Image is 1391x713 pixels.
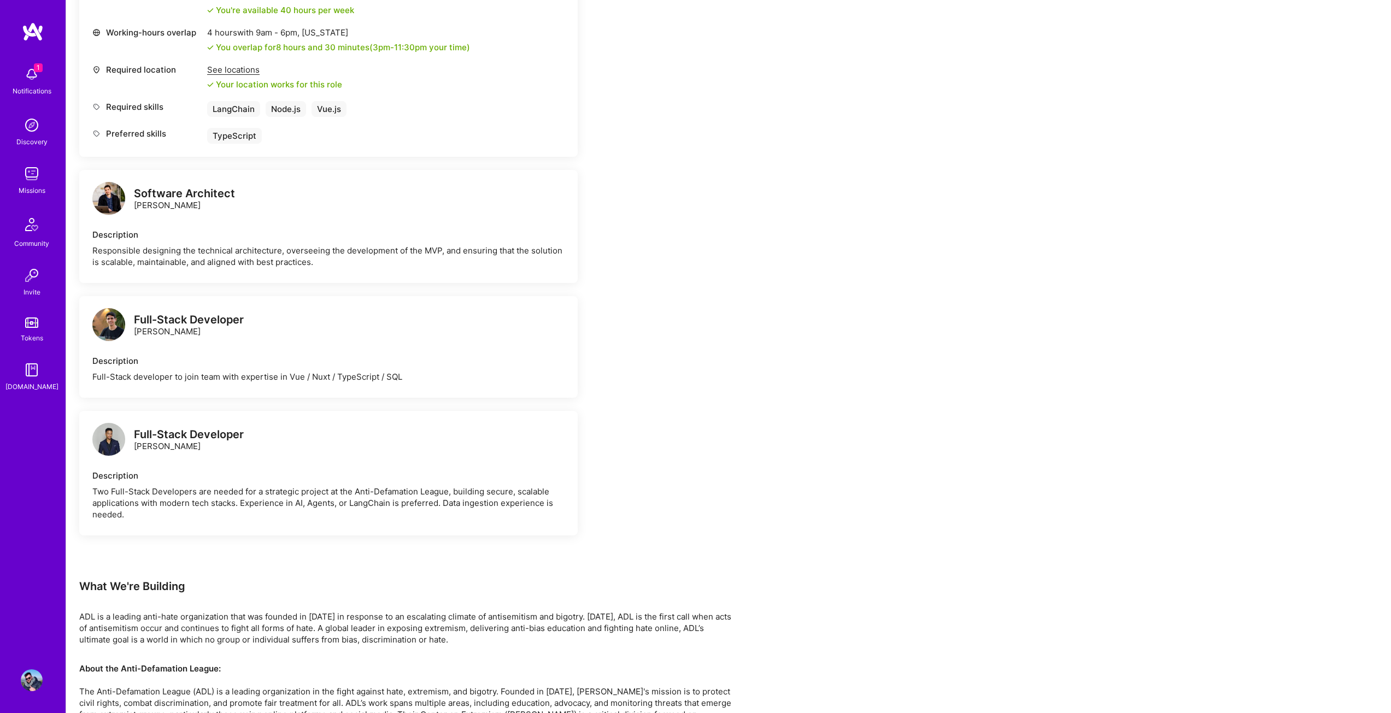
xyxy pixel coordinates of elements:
[92,182,125,215] img: logo
[266,101,306,117] div: Node.js
[79,579,735,593] div: What We're Building
[34,63,43,72] span: 1
[92,229,565,240] div: Description
[134,429,244,440] div: Full-Stack Developer
[92,470,565,481] div: Description
[92,423,125,458] a: logo
[207,79,342,90] div: Your location works for this role
[134,429,244,452] div: [PERSON_NAME]
[21,669,43,691] img: User Avatar
[92,66,101,74] i: icon Location
[373,42,427,52] span: 3pm - 11:30pm
[216,42,470,53] div: You overlap for 8 hours and 30 minutes ( your time)
[207,44,214,51] i: icon Check
[21,264,43,286] img: Invite
[92,355,565,367] div: Description
[19,211,45,238] img: Community
[21,332,43,344] div: Tokens
[14,238,49,249] div: Community
[19,185,45,196] div: Missions
[92,129,101,138] i: icon Tag
[92,182,125,217] a: logo
[92,308,125,344] a: logo
[207,81,214,88] i: icon Check
[13,85,51,97] div: Notifications
[5,381,58,392] div: [DOMAIN_NAME]
[92,101,202,113] div: Required skills
[24,286,40,298] div: Invite
[92,371,565,382] div: Full-Stack developer to join team with expertise in Vue / Nuxt / TypeScript / SQL
[92,423,125,456] img: logo
[22,22,44,42] img: logo
[207,27,470,38] div: 4 hours with [US_STATE]
[25,317,38,328] img: tokens
[92,486,565,520] div: Two Full-Stack Developers are needed for a strategic project at the Anti-Defamation League, build...
[134,314,244,337] div: [PERSON_NAME]
[207,128,262,144] div: TypeScript
[207,64,342,75] div: See locations
[134,314,244,326] div: Full-Stack Developer
[207,4,354,16] div: You're available 40 hours per week
[92,308,125,341] img: logo
[312,101,347,117] div: Vue.js
[92,245,565,268] div: Responsible designing the technical architecture, overseeing the development of the MVP, and ensu...
[92,103,101,111] i: icon Tag
[21,114,43,136] img: discovery
[134,188,235,211] div: [PERSON_NAME]
[92,27,202,38] div: Working-hours overlap
[21,359,43,381] img: guide book
[92,128,202,139] div: Preferred skills
[21,63,43,85] img: bell
[134,188,235,199] div: Software Architect
[16,136,48,148] div: Discovery
[254,27,302,38] span: 9am - 6pm ,
[207,7,214,14] i: icon Check
[92,28,101,37] i: icon World
[18,669,45,691] a: User Avatar
[79,611,735,645] p: ADL is a leading anti-hate organization that was founded in [DATE] in response to an escalating c...
[21,163,43,185] img: teamwork
[92,64,202,75] div: Required location
[79,663,221,674] strong: About the Anti-Defamation League:
[207,101,260,117] div: LangChain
